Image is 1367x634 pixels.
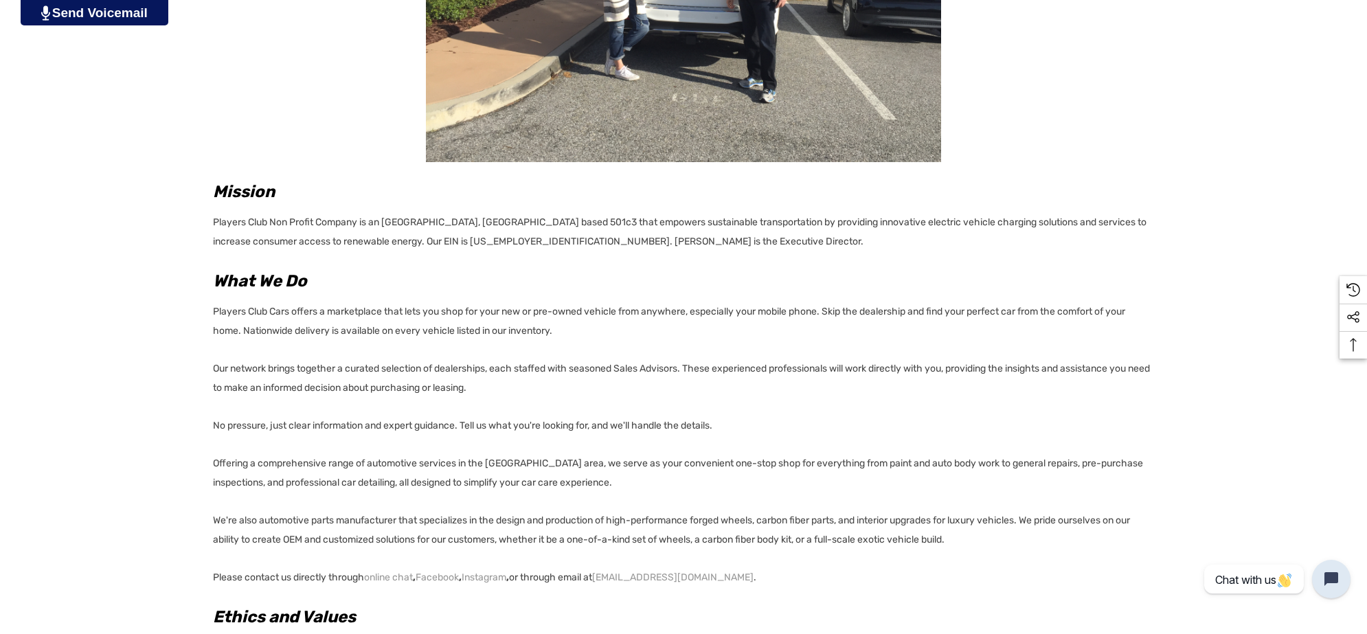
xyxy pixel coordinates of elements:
p: Players Club Cars offers a marketplace that lets you shop for your new or pre-owned vehicle from ... [213,298,1154,341]
a: Instagram [462,568,506,587]
img: PjwhLS0gR2VuZXJhdG9yOiBHcmF2aXQuaW8gLS0+PHN2ZyB4bWxucz0iaHR0cDovL3d3dy53My5vcmcvMjAwMC9zdmciIHhtb... [41,5,50,21]
p: No pressure, just clear information and expert guidance. Tell us what you're looking for, and we'... [213,416,1154,435]
h2: Mission [213,179,1154,204]
p: Players Club Non Profit Company is an [GEOGRAPHIC_DATA], [GEOGRAPHIC_DATA] based 501c3 that empow... [213,209,1154,251]
p: Offering a comprehensive range of automotive services in the [GEOGRAPHIC_DATA] area, we serve as ... [213,454,1154,493]
svg: Recently Viewed [1346,283,1360,297]
p: We're also automotive parts manufacturer that specializes in the design and production of high-pe... [213,511,1154,550]
svg: Social Media [1346,310,1360,324]
a: online chat [364,568,413,587]
a: [EMAIL_ADDRESS][DOMAIN_NAME] [592,568,754,587]
h2: Ethics and Values [213,604,1154,629]
p: Our network brings together a curated selection of dealerships, each staffed with seasoned Sales ... [213,359,1154,398]
svg: Top [1340,338,1367,352]
h2: What We Do [213,269,1154,293]
p: Please contact us directly through or through email at . [213,568,1154,587]
a: Facebook [416,568,459,587]
strong: , , , [364,571,509,583]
